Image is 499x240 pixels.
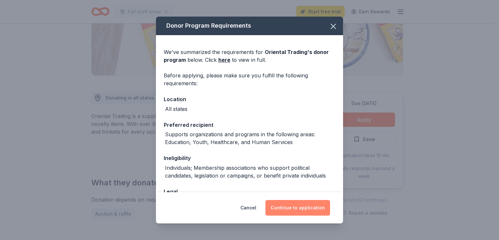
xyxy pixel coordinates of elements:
[164,121,335,129] div: Preferred recipient
[164,72,335,87] div: Before applying, please make sure you fulfill the following requirements:
[164,48,335,64] div: We've summarized the requirements for below. Click to view in full.
[165,164,335,180] div: Individuals; Membership associations who support political candidates, legislation or campaigns, ...
[165,105,187,113] div: All states
[164,154,335,162] div: Ineligibility
[164,95,335,103] div: Location
[265,200,330,216] button: Continue to application
[240,200,256,216] button: Cancel
[164,187,335,196] div: Legal
[218,56,230,64] a: here
[165,130,335,146] div: Supports organizations and programs in the following areas: Education, Youth, Healthcare, and Hum...
[156,17,343,35] div: Donor Program Requirements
